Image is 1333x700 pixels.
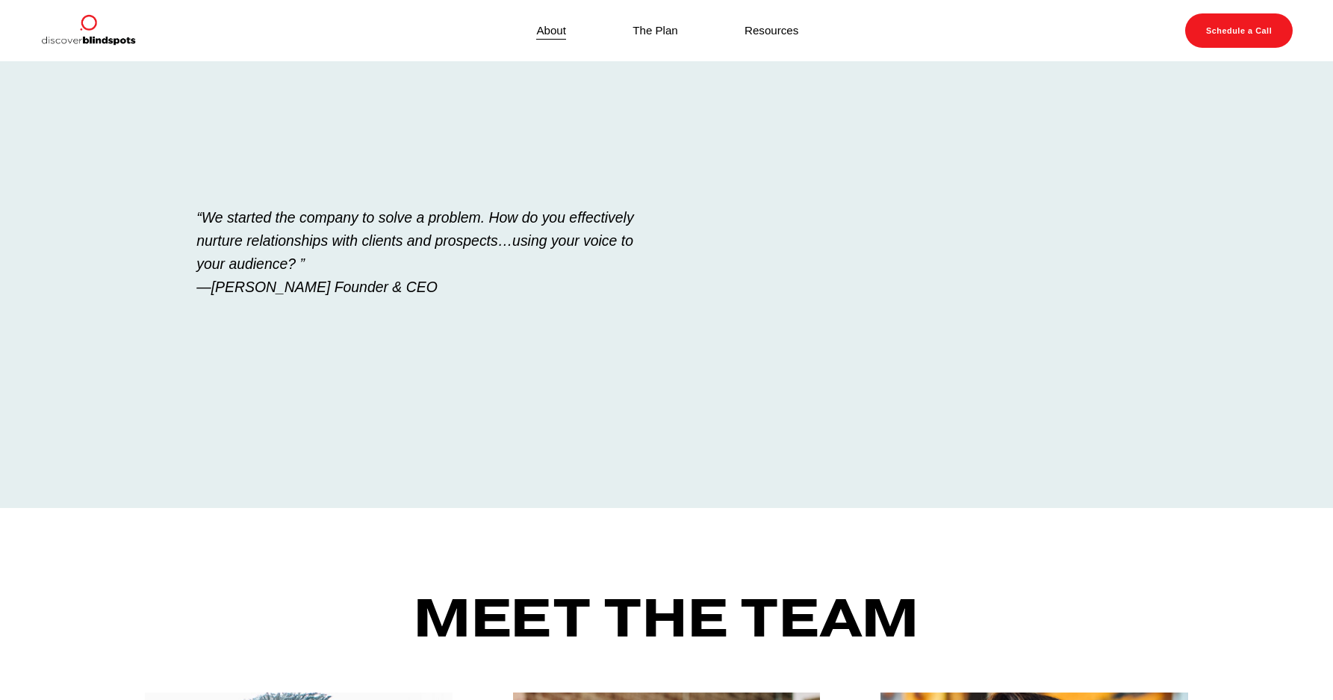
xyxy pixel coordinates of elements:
[633,20,678,40] a: The Plan
[745,20,798,40] a: Resources
[196,209,638,295] em: “We started the company to solve a problem. How do you effectively nurture relationships with cli...
[536,20,566,40] a: About
[1185,13,1293,48] a: Schedule a Call
[40,13,136,48] img: Discover Blind Spots
[302,590,1030,647] h1: Meet the Team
